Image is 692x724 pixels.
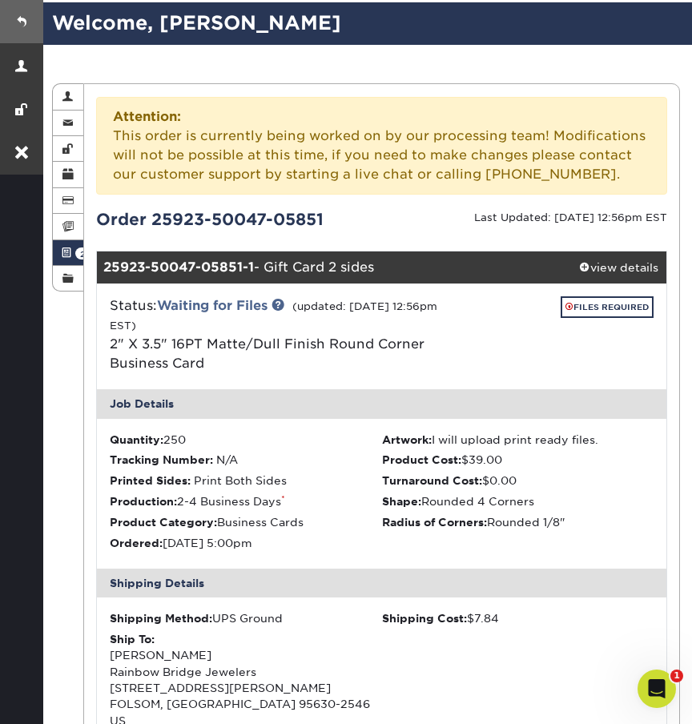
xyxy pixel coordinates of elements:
strong: Tracking Number: [110,453,213,466]
strong: 25923-50047-05851-1 [103,259,254,275]
li: 2-4 Business Days [110,493,381,509]
strong: Production: [110,495,177,508]
li: Rounded 4 Corners [382,493,654,509]
li: Rounded 1/8" [382,514,654,530]
div: Status: [98,296,477,373]
div: UPS Ground [110,610,381,626]
strong: Printed Sides: [110,474,191,487]
a: 2" X 3.5" 16PT Matte/Dull Finish Round Corner Business Card [110,336,424,371]
small: Last Updated: [DATE] 12:56pm EST [474,211,667,223]
span: N/A [216,453,238,466]
div: This order is currently being worked on by our processing team! Modifications will not be possibl... [96,97,667,195]
span: 1 [670,670,683,682]
a: Waiting for Files [157,298,268,313]
div: $7.84 [382,610,654,626]
strong: Shipping Cost: [382,612,467,625]
strong: Quantity: [110,433,163,446]
span: Print Both Sides [194,474,287,487]
strong: Artwork: [382,433,432,446]
strong: Shipping Method: [110,612,212,625]
div: Shipping Details [97,569,666,597]
strong: Turnaround Cost: [382,474,482,487]
li: Business Cards [110,514,381,530]
li: $0.00 [382,473,654,489]
span: 2 [75,247,91,259]
li: I will upload print ready files. [382,432,654,448]
h2: Welcome, [PERSON_NAME] [40,9,692,38]
strong: Product Category: [110,516,217,529]
li: [DATE] 5:00pm [110,535,381,551]
a: 2 [53,240,83,266]
strong: Shape: [382,495,421,508]
a: FILES REQUIRED [561,296,654,318]
li: 250 [110,432,381,448]
div: Job Details [97,389,666,418]
strong: Radius of Corners: [382,516,487,529]
strong: Ordered: [110,537,163,549]
strong: Product Cost: [382,453,461,466]
strong: Attention: [113,109,181,124]
div: view details [572,259,666,276]
div: Order 25923-50047-05851 [84,207,381,231]
a: view details [572,251,666,284]
li: $39.00 [382,452,654,468]
div: - Gift Card 2 sides [97,251,571,284]
iframe: Intercom live chat [638,670,676,708]
strong: Ship To: [110,633,155,646]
